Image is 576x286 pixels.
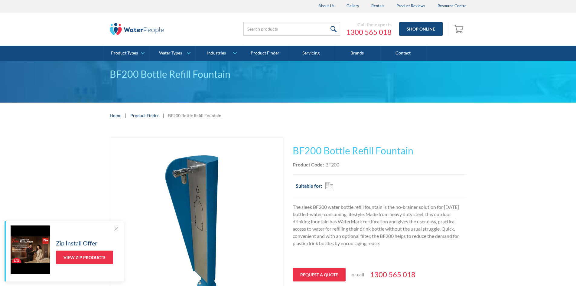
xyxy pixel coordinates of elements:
[293,162,324,167] strong: Product Code:
[380,46,426,61] a: Contact
[370,269,415,280] a: 1300 565 018
[207,51,226,56] div: Industries
[124,112,127,119] div: |
[243,22,340,36] input: Search products
[150,46,196,61] a: Water Types
[242,46,288,61] a: Product Finder
[56,238,97,248] h5: Zip Install Offer
[196,46,242,61] a: Industries
[352,271,364,278] p: or call
[334,46,380,61] a: Brands
[296,182,322,189] h2: Suitable for:
[293,143,467,158] h1: BF200 Bottle Refill Fountain
[293,203,467,247] p: The sleek BF200 water bottle refill fountain is the no-brainer solution for [DATE] bottled-water-...
[288,46,334,61] a: Servicing
[159,51,182,56] div: Water Types
[454,24,465,34] img: shopping cart
[346,21,392,28] div: Call the experts
[473,191,576,263] iframe: podium webchat widget prompt
[399,22,443,36] a: Shop Online
[325,161,339,168] div: BF200
[110,23,164,35] img: The Water People
[162,112,165,119] div: |
[104,46,150,61] a: Product Types
[56,251,113,264] a: View Zip Products
[111,51,138,56] div: Product Types
[293,268,346,281] a: Request a quote
[11,225,50,274] img: Zip Install Offer
[168,112,221,119] div: BF200 Bottle Refill Fountain
[516,256,576,286] iframe: podium webchat widget bubble
[293,251,467,259] p: ‍
[130,112,159,119] a: Product Finder
[346,28,392,37] a: 1300 565 018
[110,67,467,81] div: BF200 Bottle Refill Fountain
[452,22,467,36] a: Open empty cart
[110,112,121,119] a: Home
